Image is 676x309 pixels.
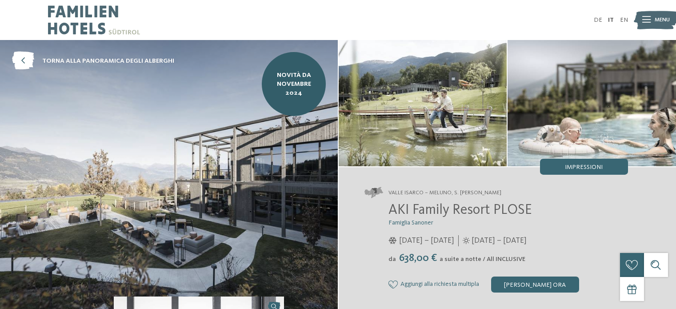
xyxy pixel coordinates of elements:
span: Aggiungi alla richiesta multipla [400,281,479,288]
span: da [388,256,396,262]
span: Famiglia Sanoner [388,220,433,226]
span: Valle Isarco – Meluno, S. [PERSON_NAME] [388,189,501,197]
span: 638,00 € [397,253,439,264]
i: Orari d'apertura estate [463,237,470,244]
span: [DATE] – [DATE] [472,235,527,246]
span: Menu [655,16,670,24]
span: torna alla panoramica degli alberghi [42,56,174,65]
span: Impressioni [565,164,603,170]
span: NOVITÀ da novembre 2024 [268,71,320,97]
img: AKI: tutto quello che un bimbo può desiderare [339,40,507,166]
a: torna alla panoramica degli alberghi [12,52,174,70]
img: AKI: tutto quello che un bimbo può desiderare [508,40,676,166]
a: DE [594,17,602,23]
span: AKI Family Resort PLOSE [388,203,532,217]
span: [DATE] – [DATE] [399,235,454,246]
a: EN [620,17,628,23]
span: a suite a notte / All INCLUSIVE [440,256,525,262]
i: Orari d'apertura inverno [388,237,397,244]
div: [PERSON_NAME] ora [491,277,579,293]
a: IT [608,17,614,23]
